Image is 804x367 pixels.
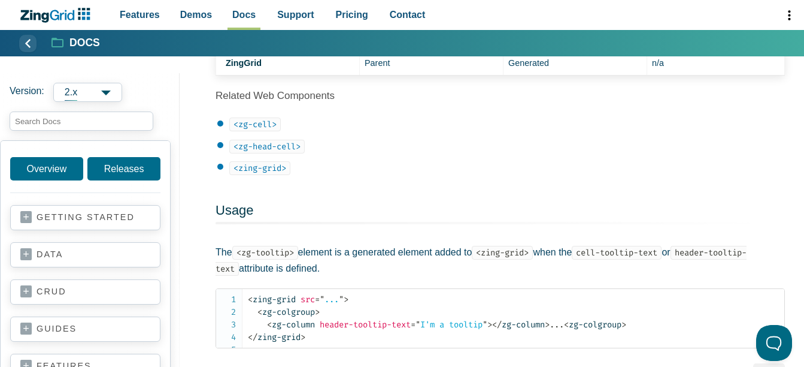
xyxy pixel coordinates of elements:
a: <zing-grid> [229,163,290,173]
span: ... [315,294,344,305]
p: The element is a generated element added to when the or attribute is defined. [216,244,785,276]
span: zg-colgroup [564,320,621,330]
span: > [545,320,550,330]
span: header-tooltip-text [320,320,411,330]
span: Docs [232,7,256,23]
span: </ [492,320,502,330]
a: Releases [87,157,160,181]
span: > [621,320,626,330]
td: Parent [360,50,503,76]
a: <zg-cell> [229,119,281,129]
span: zg-colgroup [257,307,315,317]
a: Usage [216,203,254,218]
code: <zg-cell> [229,118,281,131]
iframe: Help Scout Beacon - Open [756,325,792,361]
code: ... [248,293,784,344]
h4: Related Web Components [216,89,785,103]
a: ZingGrid [226,58,262,68]
a: data [20,249,150,261]
span: zing-grid [248,294,296,305]
a: Overview [10,157,83,181]
span: src [301,294,315,305]
code: cell-tooltip-text [572,246,662,260]
a: guides [20,323,150,335]
strong: Docs [69,38,100,49]
span: > [487,320,492,330]
span: < [267,320,272,330]
span: Features [120,7,160,23]
td: n/a [647,50,785,76]
span: Demos [180,7,212,23]
span: Pricing [336,7,368,23]
span: " [320,294,324,305]
span: = [411,320,415,330]
span: Contact [390,7,426,23]
code: <zg-head-cell> [229,140,305,154]
a: crud [20,286,150,298]
span: < [248,294,253,305]
code: header-tooltip-text [216,246,747,276]
span: > [344,294,348,305]
a: ZingChart Logo. Click to return to the homepage [19,8,96,23]
span: " [415,320,420,330]
span: Support [277,7,314,23]
a: <zg-head-cell> [229,141,305,151]
a: Docs [52,36,100,50]
span: " [483,320,487,330]
code: <zing-grid> [472,246,533,260]
span: " [339,294,344,305]
span: I'm a tooltip [411,320,487,330]
span: > [315,307,320,317]
span: Version: [10,83,44,102]
span: > [301,332,305,342]
input: search input [10,112,153,131]
span: < [564,320,569,330]
a: getting started [20,212,150,224]
label: Versions [10,83,170,102]
span: = [315,294,320,305]
span: zg-column [492,320,545,330]
td: Generated [503,50,647,76]
span: zing-grid [248,332,301,342]
span: </ [248,332,257,342]
span: zg-column [267,320,315,330]
span: < [257,307,262,317]
code: <zing-grid> [229,161,290,175]
code: <zg-tooltip> [232,246,298,260]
